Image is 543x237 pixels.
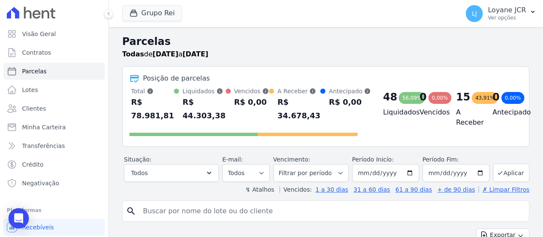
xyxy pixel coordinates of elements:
p: Loyane JCR [488,6,526,14]
label: E-mail: [222,156,243,163]
span: Lotes [22,86,38,94]
i: search [126,206,136,216]
button: LJ Loyane JCR Ver opções [459,2,543,25]
div: R$ 44.303,38 [182,95,225,123]
h4: Liquidados [383,107,406,117]
div: 56,09% [399,92,425,104]
a: Contratos [3,44,105,61]
a: Negativação [3,175,105,192]
span: Recebíveis [22,223,54,231]
label: Vencimento: [273,156,310,163]
h4: Antecipado [493,107,515,117]
div: 43,91% [472,92,498,104]
div: R$ 34.678,43 [277,95,320,123]
div: Antecipado [329,87,371,95]
a: 1 a 30 dias [316,186,348,193]
a: 61 a 90 dias [395,186,432,193]
a: Clientes [3,100,105,117]
span: Visão Geral [22,30,56,38]
a: Visão Geral [3,25,105,42]
label: Período Fim: [423,155,490,164]
span: Negativação [22,179,59,187]
h2: Parcelas [122,34,529,49]
span: LJ [472,11,477,17]
strong: [DATE] [182,50,208,58]
span: Crédito [22,160,44,169]
div: Plataformas [7,205,101,215]
div: Total [131,87,174,95]
a: Transferências [3,137,105,154]
div: R$ 0,00 [234,95,269,109]
input: Buscar por nome do lote ou do cliente [138,203,526,220]
a: 31 a 60 dias [353,186,390,193]
div: 0 [420,90,427,104]
button: Grupo Rei [122,5,182,21]
h4: A Receber [456,107,479,128]
label: Período Inicío: [352,156,394,163]
span: Minha Carteira [22,123,66,131]
div: Open Intercom Messenger [8,208,29,229]
a: ✗ Limpar Filtros [479,186,529,193]
div: R$ 0,00 [329,95,371,109]
div: 0 [493,90,500,104]
div: 0,00% [428,92,451,104]
a: Minha Carteira [3,119,105,136]
a: Recebíveis [3,219,105,236]
h4: Vencidos [420,107,442,117]
span: Todos [131,168,148,178]
a: Crédito [3,156,105,173]
div: Vencidos [234,87,269,95]
label: Situação: [124,156,151,163]
div: R$ 78.981,81 [131,95,174,123]
strong: Todas [122,50,144,58]
button: Todos [124,164,219,182]
div: A Receber [277,87,320,95]
span: Parcelas [22,67,47,75]
div: Posição de parcelas [143,73,210,84]
div: 15 [456,90,470,104]
div: Liquidados [182,87,225,95]
span: Transferências [22,142,65,150]
span: Contratos [22,48,51,57]
p: de a [122,49,208,59]
a: Lotes [3,81,105,98]
a: Parcelas [3,63,105,80]
div: 48 [383,90,397,104]
label: Vencidos: [280,186,312,193]
a: + de 90 dias [437,186,475,193]
label: ↯ Atalhos [245,186,274,193]
div: 0,00% [501,92,524,104]
strong: [DATE] [153,50,179,58]
button: Aplicar [493,164,529,182]
span: Clientes [22,104,46,113]
p: Ver opções [488,14,526,21]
